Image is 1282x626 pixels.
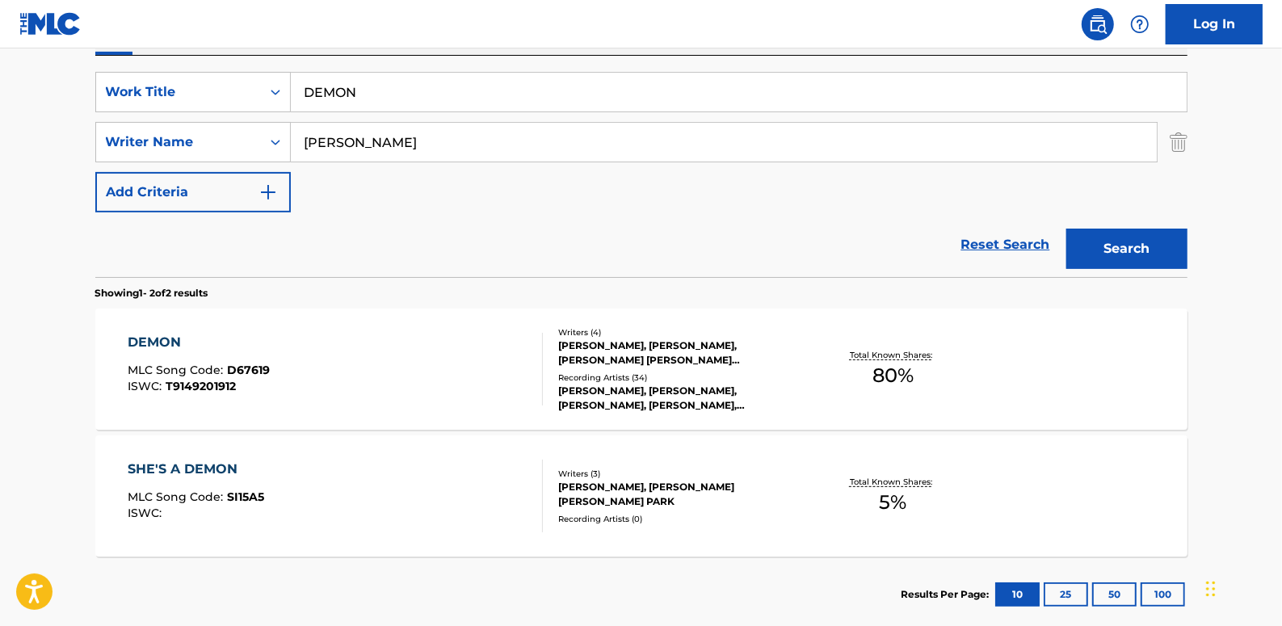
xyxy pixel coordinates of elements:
[558,326,802,338] div: Writers ( 4 )
[128,489,227,504] span: MLC Song Code :
[1124,8,1156,40] div: Help
[259,183,278,202] img: 9d2ae6d4665cec9f34b9.svg
[128,363,227,377] span: MLC Song Code :
[558,468,802,480] div: Writers ( 3 )
[879,488,906,517] span: 5 %
[1206,565,1216,613] div: Drag
[1141,582,1185,607] button: 100
[558,480,802,509] div: [PERSON_NAME], [PERSON_NAME] [PERSON_NAME] PARK
[558,372,802,384] div: Recording Artists ( 34 )
[227,489,264,504] span: SI15A5
[19,12,82,36] img: MLC Logo
[1170,122,1187,162] img: Delete Criterion
[995,582,1040,607] button: 10
[128,460,264,479] div: SHE'S A DEMON
[558,513,802,525] div: Recording Artists ( 0 )
[95,309,1187,430] a: DEMONMLC Song Code:D67619ISWC:T9149201912Writers (4)[PERSON_NAME], [PERSON_NAME], [PERSON_NAME] [...
[1201,548,1282,626] iframe: Chat Widget
[1044,582,1088,607] button: 25
[1082,8,1114,40] a: Public Search
[902,587,994,602] p: Results Per Page:
[850,349,936,361] p: Total Known Shares:
[95,435,1187,557] a: SHE'S A DEMONMLC Song Code:SI15A5ISWC:Writers (3)[PERSON_NAME], [PERSON_NAME] [PERSON_NAME] PARKR...
[227,363,270,377] span: D67619
[1092,582,1137,607] button: 50
[95,172,291,212] button: Add Criteria
[128,379,166,393] span: ISWC :
[953,227,1058,263] a: Reset Search
[106,82,251,102] div: Work Title
[1088,15,1108,34] img: search
[166,379,236,393] span: T9149201912
[850,476,936,488] p: Total Known Shares:
[106,132,251,152] div: Writer Name
[128,333,270,352] div: DEMON
[872,361,914,390] span: 80 %
[558,384,802,413] div: [PERSON_NAME], [PERSON_NAME], [PERSON_NAME], [PERSON_NAME], [PERSON_NAME]
[95,72,1187,277] form: Search Form
[1066,229,1187,269] button: Search
[1166,4,1263,44] a: Log In
[128,506,166,520] span: ISWC :
[95,286,208,300] p: Showing 1 - 2 of 2 results
[1130,15,1150,34] img: help
[558,338,802,368] div: [PERSON_NAME], [PERSON_NAME], [PERSON_NAME] [PERSON_NAME] [PERSON_NAME]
